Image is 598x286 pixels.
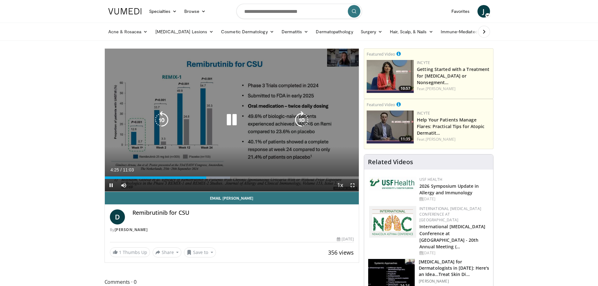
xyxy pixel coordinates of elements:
span: 1 [119,249,121,255]
button: Share [153,247,182,257]
button: Fullscreen [346,179,359,192]
a: International [MEDICAL_DATA] Conference at [GEOGRAPHIC_DATA] [419,206,481,223]
a: Dermatopathology [312,25,357,38]
a: [PERSON_NAME] [426,137,455,142]
a: Getting Started with a Treatment for [MEDICAL_DATA] or Nonsegment… [417,66,489,85]
a: USF Health [419,177,442,182]
small: Featured Video [367,51,395,57]
img: 9485e4e4-7c5e-4f02-b036-ba13241ea18b.png.150x105_q85_autocrop_double_scale_upscale_version-0.2.png [369,206,416,238]
span: 4:25 [110,167,119,172]
small: Featured Video [367,102,395,107]
a: 1 Thumbs Up [110,247,150,257]
span: 11:35 [399,136,412,142]
div: [DATE] [419,250,488,256]
a: Browse [180,5,209,18]
a: Immune-Mediated [437,25,488,38]
a: 11:35 [367,111,414,143]
a: D [110,209,125,224]
img: VuMedi Logo [108,8,142,14]
a: J [477,5,490,18]
a: Incyte [417,60,430,65]
a: Favorites [448,5,474,18]
h4: Related Videos [368,158,413,166]
a: [PERSON_NAME] [115,227,148,232]
a: Help Your Patients Manage Flares: Practical Tips for Atopic Dermatit… [417,117,484,136]
a: International [MEDICAL_DATA] Conference at [GEOGRAPHIC_DATA] - 20th Annual Meeting (… [419,224,485,249]
a: 2026 Symposium Update in Allergy and Immunology [419,183,479,196]
button: Mute [117,179,130,192]
div: Feat. [417,86,491,92]
a: Cosmetic Dermatology [217,25,277,38]
a: Surgery [357,25,386,38]
img: 6ba8804a-8538-4002-95e7-a8f8012d4a11.png.150x105_q85_autocrop_double_scale_upscale_version-0.2.jpg [369,177,416,191]
img: 601112bd-de26-4187-b266-f7c9c3587f14.png.150x105_q85_crop-smart_upscale.jpg [367,111,414,143]
span: 356 views [328,249,354,256]
h4: Remibrutinib for CSU [132,209,354,216]
button: Pause [105,179,117,192]
div: [DATE] [419,196,488,202]
a: Dermatitis [278,25,312,38]
a: Email [PERSON_NAME] [105,192,359,204]
p: [PERSON_NAME] [419,279,489,284]
div: [DATE] [337,236,354,242]
button: Save to [184,247,216,257]
a: Acne & Rosacea [105,25,152,38]
a: [PERSON_NAME] [426,86,455,91]
span: Comments 0 [105,278,359,286]
div: Progress Bar [105,176,359,179]
a: Specialties [145,5,181,18]
a: [MEDICAL_DATA] Lesions [152,25,218,38]
video-js: Video Player [105,49,359,192]
span: 11:03 [123,167,134,172]
a: 10:57 [367,60,414,93]
div: By [110,227,354,233]
a: Hair, Scalp, & Nails [386,25,437,38]
button: Playback Rate [334,179,346,192]
span: / [121,167,122,172]
a: Incyte [417,111,430,116]
div: Feat. [417,137,491,142]
img: e02a99de-beb8-4d69-a8cb-018b1ffb8f0c.png.150x105_q85_crop-smart_upscale.jpg [367,60,414,93]
span: 10:57 [399,86,412,91]
input: Search topics, interventions [236,4,362,19]
h3: [MEDICAL_DATA] for Dermatologists in [DATE]: Here's an Idea...Treat Skin Di… [419,259,489,278]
